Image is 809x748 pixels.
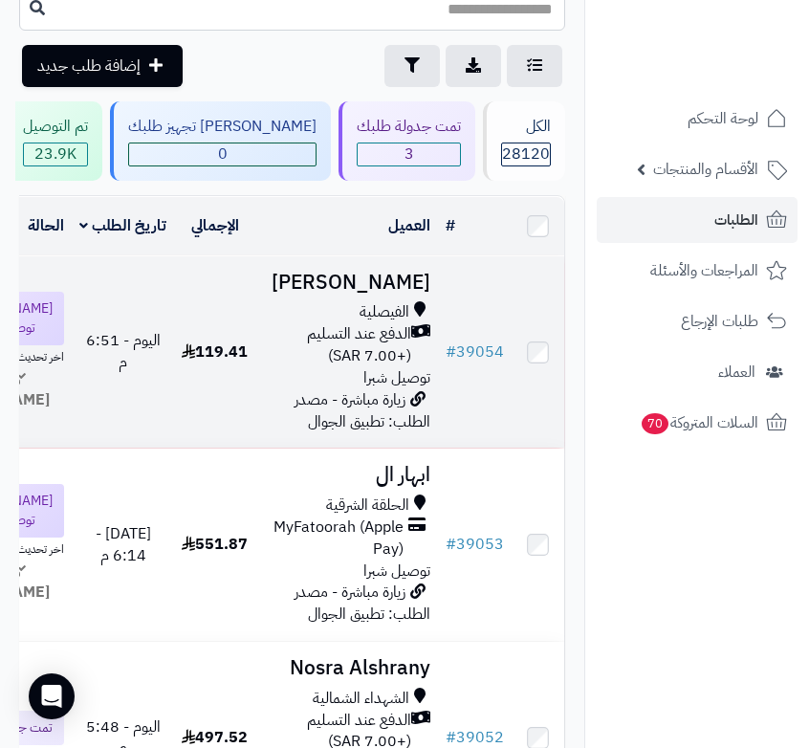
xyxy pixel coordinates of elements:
span: الأقسام والمنتجات [653,156,758,183]
span: توصيل شبرا [363,560,430,583]
span: # [446,341,456,363]
div: تم التوصيل [23,116,88,138]
span: لوحة التحكم [688,105,758,132]
span: [DATE] - 6:14 م [96,522,151,567]
div: الكل [501,116,551,138]
span: طلبات الإرجاع [681,308,758,335]
span: الفيصلية [360,301,409,323]
a: #39053 [446,533,504,556]
span: اليوم - 6:51 م [86,329,161,374]
a: الطلبات [597,197,798,243]
a: تاريخ الطلب [79,214,166,237]
a: السلات المتروكة70 [597,400,798,446]
h3: Nosra Alshrany [264,657,430,679]
span: زيارة مباشرة - مصدر الطلب: تطبيق الجوال [295,388,430,433]
div: 23874 [24,143,87,165]
span: # [446,533,456,556]
span: الحلقة الشرقية [326,495,409,517]
a: #39054 [446,341,504,363]
span: 0 [129,143,316,165]
a: العميل [388,214,430,237]
a: الحالة [28,214,64,237]
a: # [446,214,455,237]
a: الكل28120 [479,101,569,181]
a: [PERSON_NAME] تجهيز طلبك 0 [106,101,335,181]
span: الشهداء الشمالية [313,688,409,710]
span: 70 [642,413,668,434]
h3: [PERSON_NAME] [264,272,430,294]
a: إضافة طلب جديد [22,45,183,87]
span: 551.87 [182,533,248,556]
div: [PERSON_NAME] تجهيز طلبك [128,116,317,138]
a: طلبات الإرجاع [597,298,798,344]
span: 23.9K [24,143,87,165]
a: العملاء [597,349,798,395]
span: 3 [358,143,460,165]
span: إضافة طلب جديد [37,55,141,77]
span: زيارة مباشرة - مصدر الطلب: تطبيق الجوال [295,581,430,626]
img: logo-2.png [679,47,791,87]
span: 119.41 [182,341,248,363]
span: الدفع عند التسليم (+7.00 SAR) [264,323,411,367]
span: MyFatoorah (Apple Pay) [264,517,404,561]
span: 28120 [502,143,550,165]
a: المراجعات والأسئلة [597,248,798,294]
a: تم التوصيل 23.9K [1,101,106,181]
span: الطلبات [714,207,758,233]
span: العملاء [718,359,755,385]
span: المراجعات والأسئلة [650,257,758,284]
div: تمت جدولة طلبك [357,116,461,138]
span: السلات المتروكة [640,409,758,436]
h3: ابهار ال [264,464,430,486]
a: الإجمالي [191,214,239,237]
a: تمت جدولة طلبك 3 [335,101,479,181]
div: Open Intercom Messenger [29,673,75,719]
a: لوحة التحكم [597,96,798,142]
span: توصيل شبرا [363,366,430,389]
